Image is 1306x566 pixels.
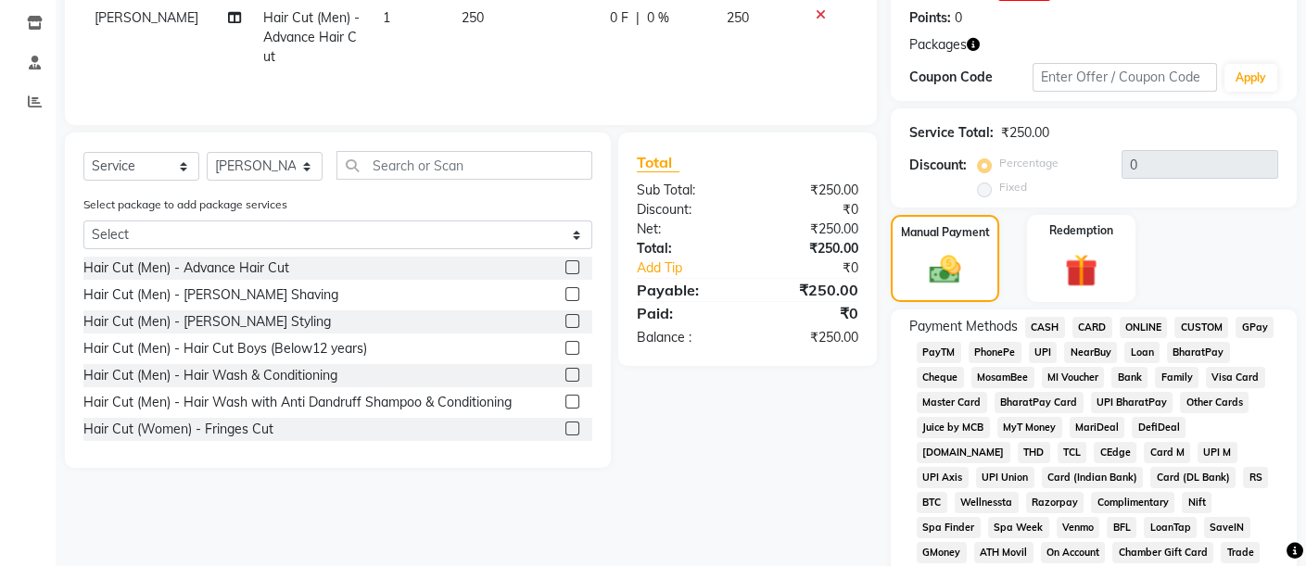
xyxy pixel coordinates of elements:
div: Net: [623,220,748,239]
span: CUSTOM [1174,317,1228,338]
div: Balance : [623,328,748,347]
span: PayTM [917,342,961,363]
div: Hair Cut (Men) - Hair Cut Boys (Below12 years) [83,339,367,358]
button: Apply [1224,64,1277,92]
label: Manual Payment [901,224,990,241]
img: _cash.svg [919,252,970,288]
div: ₹0 [768,258,872,278]
div: Hair Cut (Men) - Advance Hair Cut [83,258,289,278]
span: 1 [382,9,389,26]
div: 0 [955,8,962,28]
div: ₹250.00 [747,328,872,347]
span: Card (DL Bank) [1150,467,1236,488]
span: Card (Indian Bank) [1042,467,1144,488]
div: Payable: [623,279,748,301]
div: Service Total: [909,123,994,143]
span: MyT Money [997,417,1062,438]
span: [DOMAIN_NAME] [917,442,1010,463]
label: Redemption [1049,222,1113,239]
span: | [636,8,640,28]
div: Discount: [623,200,748,220]
div: Discount: [909,156,967,175]
span: UPI M [1198,442,1237,463]
span: Spa Finder [917,517,981,538]
span: NearBuy [1064,342,1117,363]
span: 0 % [647,8,669,28]
span: CASH [1025,317,1065,338]
div: Points: [909,8,951,28]
span: BharatPay [1167,342,1230,363]
div: ₹250.00 [1001,123,1049,143]
span: DefiDeal [1132,417,1186,438]
span: BharatPay Card [995,392,1084,413]
span: THD [1018,442,1050,463]
span: RS [1243,467,1268,488]
div: Hair Cut (Men) - [PERSON_NAME] Shaving [83,285,338,305]
input: Enter Offer / Coupon Code [1033,63,1217,92]
span: Total [637,153,679,172]
span: UPI [1029,342,1058,363]
div: Total: [623,239,748,258]
span: Spa Week [988,517,1049,538]
span: SaveIN [1204,517,1250,538]
div: Hair Cut (Men) - [PERSON_NAME] Styling [83,312,331,332]
div: ₹250.00 [747,181,872,200]
span: 250 [727,9,749,26]
span: Hair Cut (Men) - Advance Hair Cut [263,9,360,65]
span: [PERSON_NAME] [95,9,198,26]
span: GMoney [917,542,967,563]
div: Coupon Code [909,68,1033,87]
span: Other Cards [1180,392,1249,413]
span: Cheque [917,367,964,388]
label: Percentage [999,155,1059,171]
span: Complimentary [1091,492,1174,513]
span: ONLINE [1120,317,1168,338]
span: Bank [1111,367,1148,388]
span: UPI Axis [917,467,969,488]
span: Juice by MCB [917,417,990,438]
span: Nift [1182,492,1211,513]
span: BTC [917,492,947,513]
span: Visa Card [1206,367,1265,388]
div: Paid: [623,302,748,324]
span: CARD [1072,317,1112,338]
span: BFL [1107,517,1136,538]
img: _gift.svg [1055,250,1109,291]
div: Hair Cut (Women) - Fringes Cut [83,420,273,439]
div: Sub Total: [623,181,748,200]
div: Hair Cut (Men) - Hair Wash & Conditioning [83,366,337,385]
span: MosamBee [971,367,1034,388]
div: ₹250.00 [747,279,872,301]
span: Venmo [1057,517,1100,538]
span: Payment Methods [909,317,1018,336]
span: MI Voucher [1042,367,1105,388]
label: Select package to add package services [83,196,287,213]
span: Family [1155,367,1198,388]
span: On Account [1041,542,1106,563]
span: Chamber Gift Card [1112,542,1213,563]
span: Packages [909,35,967,55]
span: Card M [1144,442,1190,463]
span: Master Card [917,392,987,413]
span: GPay [1236,317,1274,338]
div: ₹0 [747,302,872,324]
span: MariDeal [1070,417,1125,438]
span: TCL [1058,442,1087,463]
span: PhonePe [969,342,1021,363]
span: Loan [1124,342,1160,363]
div: ₹250.00 [747,220,872,239]
span: 250 [462,9,484,26]
div: ₹0 [747,200,872,220]
div: ₹250.00 [747,239,872,258]
label: Fixed [999,179,1027,195]
span: LoanTap [1144,517,1197,538]
span: CEdge [1094,442,1136,463]
input: Search or Scan [336,151,592,180]
span: Wellnessta [955,492,1019,513]
span: UPI Union [976,467,1034,488]
span: 0 F [610,8,628,28]
a: Add Tip [623,258,768,278]
span: UPI BharatPay [1091,392,1173,413]
span: Trade [1221,542,1260,563]
span: Razorpay [1026,492,1084,513]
